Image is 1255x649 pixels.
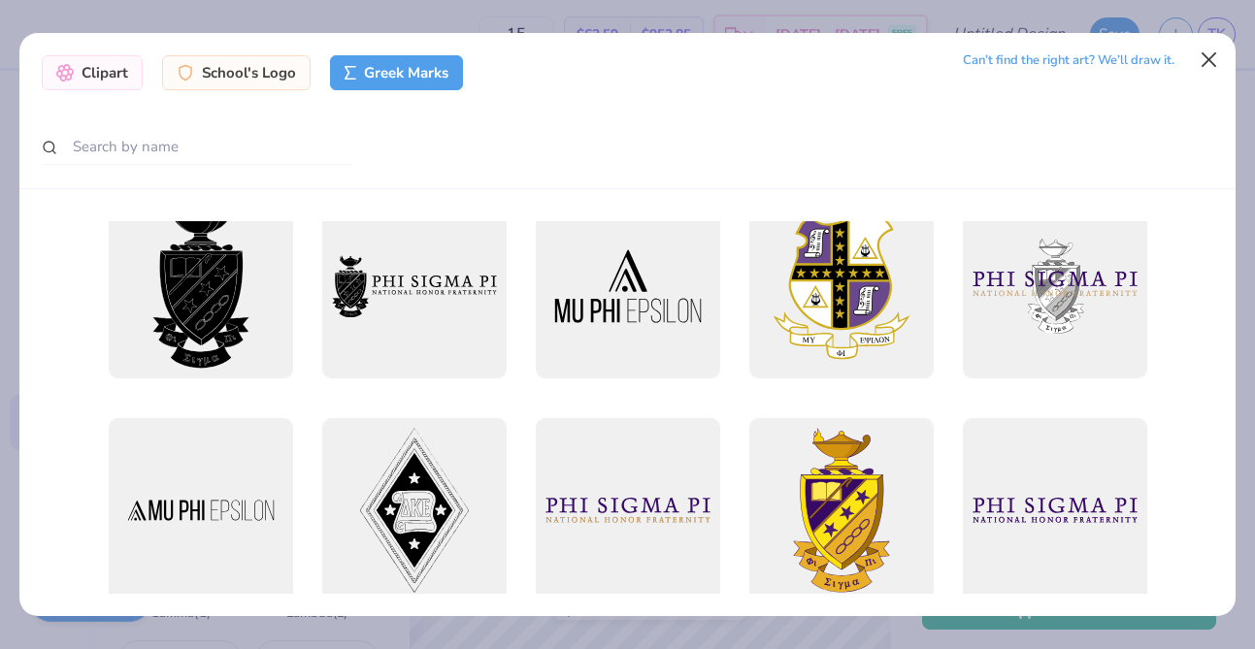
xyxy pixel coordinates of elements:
button: Close [1190,42,1227,79]
div: School's Logo [162,55,311,90]
div: Can’t find the right art? We’ll draw it. [963,44,1174,78]
div: Greek Marks [330,55,463,90]
div: Clipart [42,55,143,90]
input: Search by name [42,129,352,165]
